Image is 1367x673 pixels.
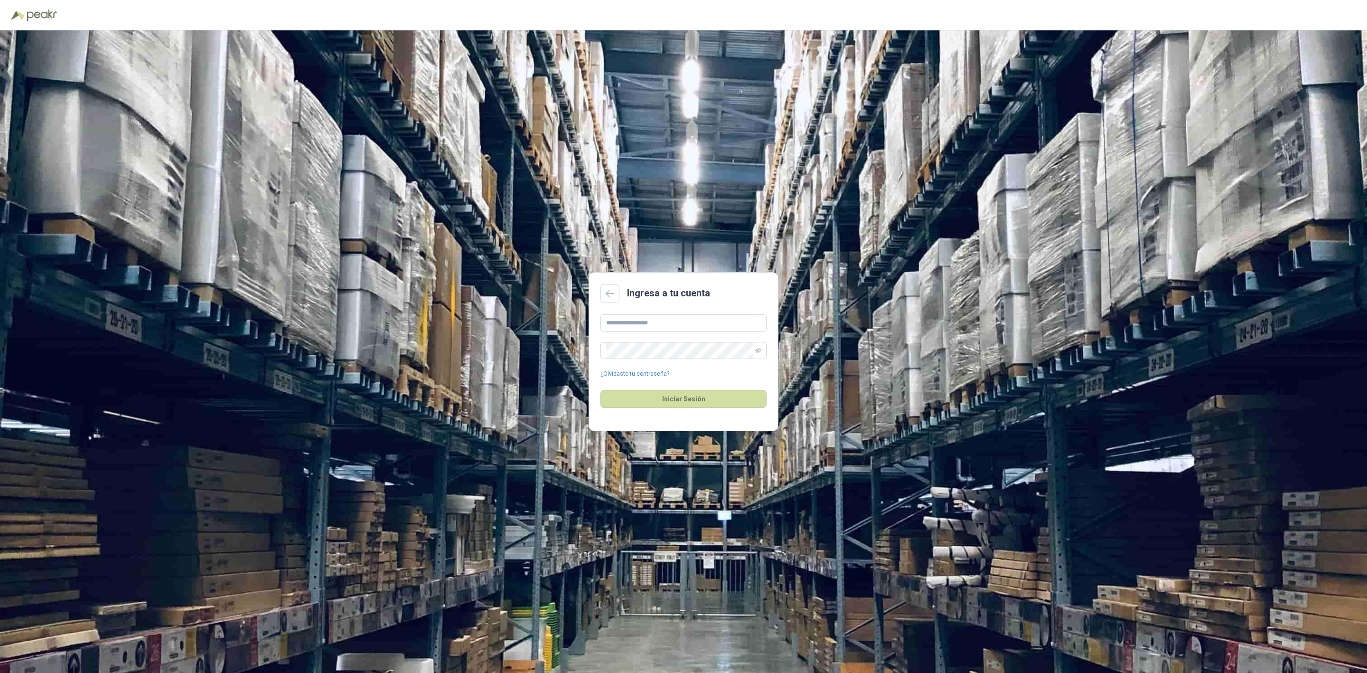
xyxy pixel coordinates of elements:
[27,9,57,21] img: Peakr
[755,348,761,353] span: eye-invisible
[11,10,25,20] img: Logo
[600,390,767,408] button: Iniciar Sesión
[627,286,710,301] h2: Ingresa a tu cuenta
[600,370,669,379] a: ¿Olvidaste tu contraseña?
